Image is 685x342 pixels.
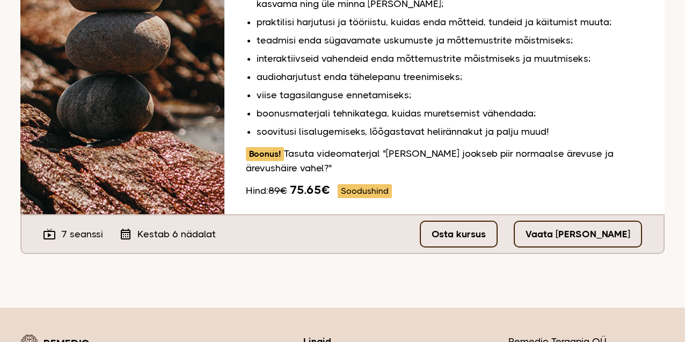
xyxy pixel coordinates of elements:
[119,227,216,241] div: Kestab 6 nädalat
[43,228,56,241] i: live_tv
[246,147,643,175] p: Tasuta videomaterjal "[PERSON_NAME] jookseb piir normaalse ärevuse ja ärevushäire vahel?"
[246,147,284,161] span: Boonus!
[420,221,498,248] a: Osta kursus
[257,15,643,29] li: praktilisi harjutusi ja tööriistu, kuidas enda mõtteid, tundeid ja käitumist muuta;
[268,185,287,196] span: 89€
[290,183,330,197] b: 75.65€
[257,70,643,84] li: audioharjutust enda tähelepanu treenimiseks;
[43,227,103,241] div: 7 seanssi
[119,228,132,241] i: calendar_month
[257,33,643,47] li: teadmisi enda sügavamate uskumuste ja mõttemustrite mõistmiseks;
[246,183,643,198] div: Hind:
[338,184,392,198] span: Soodushind
[257,125,643,139] li: soovitusi lisalugemiseks, lõõgastavat helirännakut ja palju muud!
[257,88,643,102] li: viise tagasilanguse ennetamiseks;
[514,221,642,248] a: Vaata [PERSON_NAME]
[257,106,643,120] li: boonusmaterjali tehnikatega, kuidas muretsemist vähendada;
[257,52,643,66] li: interaktiivseid vahendeid enda mõttemustrite mõistmiseks ja muutmiseks;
